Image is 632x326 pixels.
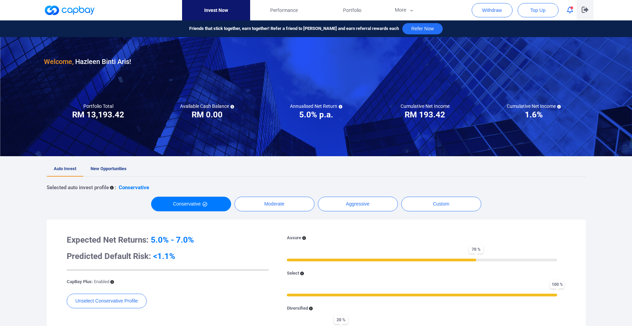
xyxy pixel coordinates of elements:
[334,315,348,324] span: 20 %
[67,278,109,286] p: CapBay Plus:
[270,6,298,14] span: Performance
[44,58,74,66] span: Welcome,
[518,3,558,17] button: Top Up
[83,103,113,109] h5: Portfolio Total
[151,197,231,211] button: Conservative
[287,234,301,242] p: Assure
[91,166,127,171] span: New Opportunities
[343,6,361,14] span: Portfolio
[115,183,116,192] p: :
[299,109,333,120] h3: 5.0% p.a.
[44,56,131,67] h3: Hazleen Binti Aris !
[525,109,543,120] h3: 1.6%
[94,279,109,284] span: Enabled
[72,109,124,120] h3: RM 13,193.42
[192,109,223,120] h3: RM 0.00
[550,280,564,289] span: 100 %
[67,251,269,262] h3: Predicted Default Risk:
[469,245,483,254] span: 70 %
[287,305,308,312] p: Diversified
[119,183,149,192] p: Conservative
[47,183,109,192] p: Selected auto invest profile
[401,103,450,109] h5: Cumulative Net Income
[153,251,175,261] span: <1.1%
[287,270,299,277] p: Select
[472,3,513,17] button: Withdraw
[405,109,445,120] h3: RM 193.42
[189,25,399,32] span: Friends that stick together, earn together! Refer a friend to [PERSON_NAME] and earn referral rew...
[67,234,269,245] h3: Expected Net Returns:
[67,294,147,308] button: Unselect Conservative Profile
[530,7,545,14] span: Top Up
[402,23,442,34] button: Refer Now
[234,197,314,211] button: Moderate
[290,103,342,109] h5: Annualised Net Return
[54,166,76,171] span: Auto Invest
[180,103,234,109] h5: Available Cash Balance
[151,235,194,245] span: 5.0% - 7.0%
[318,197,398,211] button: Aggressive
[507,103,561,109] h5: Cumulative Net Income
[401,197,481,211] button: Custom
